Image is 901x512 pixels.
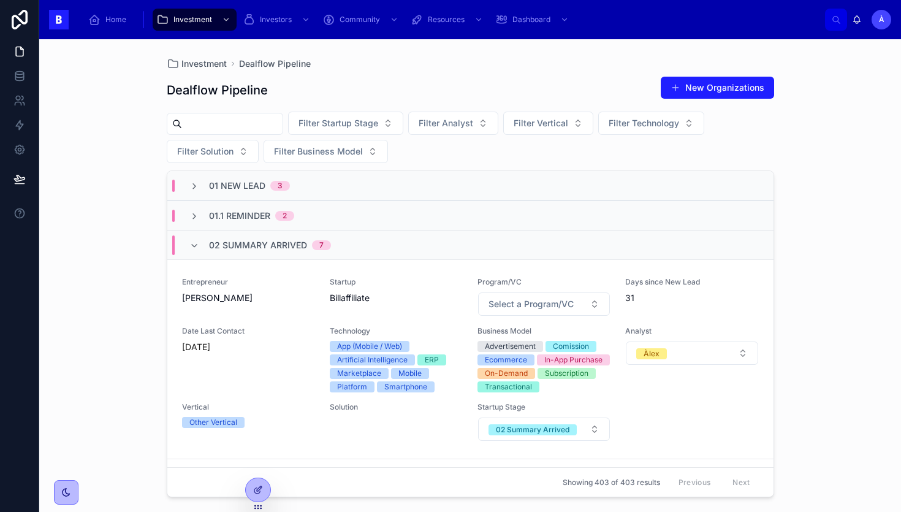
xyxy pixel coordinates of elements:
[189,417,237,428] div: Other Vertical
[419,117,473,129] span: Filter Analyst
[49,10,69,29] img: App logo
[278,181,283,191] div: 3
[625,326,758,336] span: Analyst
[209,239,307,251] span: 02 Summary Arrived
[503,112,593,135] button: Select Button
[177,145,234,158] span: Filter Solution
[485,341,536,352] div: Advertisement
[598,112,704,135] button: Select Button
[298,117,378,129] span: Filter Startup Stage
[609,117,679,129] span: Filter Technology
[209,180,265,192] span: 01 New Lead
[78,6,825,33] div: scrollable content
[182,326,315,336] span: Date Last Contact
[879,15,884,25] span: À
[626,342,758,365] button: Select Button
[182,341,210,353] p: [DATE]
[625,292,758,304] span: 31
[340,15,380,25] span: Community
[644,348,660,359] div: Àlex
[105,15,126,25] span: Home
[181,58,227,70] span: Investment
[330,402,463,412] span: Solution
[239,58,311,70] a: Dealflow Pipeline
[398,368,422,379] div: Mobile
[173,15,212,25] span: Investment
[153,9,237,31] a: Investment
[485,381,532,392] div: Transactional
[330,326,463,336] span: Technology
[167,58,227,70] a: Investment
[477,326,610,336] span: Business Model
[337,354,408,365] div: Artificial Intelligence
[274,145,363,158] span: Filter Business Model
[544,354,603,365] div: In-App Purchase
[661,77,774,99] button: New Organizations
[478,292,610,316] button: Select Button
[167,82,268,99] h1: Dealflow Pipeline
[407,9,489,31] a: Resources
[182,292,315,304] span: [PERSON_NAME]
[408,112,498,135] button: Select Button
[636,347,667,359] button: Unselect ALEX
[485,368,528,379] div: On-Demand
[384,381,427,392] div: Smartphone
[478,418,610,441] button: Select Button
[319,9,405,31] a: Community
[209,210,270,222] span: 01.1 Reminder
[167,140,259,163] button: Select Button
[264,140,388,163] button: Select Button
[337,381,367,392] div: Platform
[553,341,589,352] div: Comission
[239,9,316,31] a: Investors
[167,259,774,459] a: Entrepreneur[PERSON_NAME]StartupBillaffiliateProgram/VCSelect ButtonDays since New Lead31Date Las...
[337,341,402,352] div: App (Mobile / Web)
[337,368,381,379] div: Marketplace
[283,211,287,221] div: 2
[485,354,527,365] div: Ecommerce
[260,15,292,25] span: Investors
[496,424,569,435] div: 02 Summary Arrived
[477,402,610,412] span: Startup Stage
[428,15,465,25] span: Resources
[330,277,463,287] span: Startup
[489,298,574,310] span: Select a Program/VC
[330,292,463,304] span: Billaffiliate
[477,277,610,287] span: Program/VC
[545,368,588,379] div: Subscription
[425,354,439,365] div: ERP
[563,478,660,487] span: Showing 403 of 403 results
[182,402,315,412] span: Vertical
[514,117,568,129] span: Filter Vertical
[625,277,758,287] span: Days since New Lead
[288,112,403,135] button: Select Button
[492,9,575,31] a: Dashboard
[182,277,315,287] span: Entrepreneur
[85,9,135,31] a: Home
[319,240,324,250] div: 7
[512,15,550,25] span: Dashboard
